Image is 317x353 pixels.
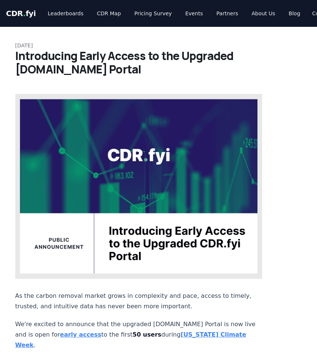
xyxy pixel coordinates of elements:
[15,291,262,312] p: As the carbon removal market grows in complexity and pace, access to timely, trusted, and intuiti...
[23,9,26,18] span: .
[15,42,302,49] p: [DATE]
[211,7,244,20] a: Partners
[42,7,306,20] nav: Main
[60,331,102,338] a: early access
[133,331,161,338] strong: 50 users
[128,7,178,20] a: Pricing Survey
[6,9,36,18] span: CDR fyi
[6,8,36,19] a: CDR.fyi
[15,319,262,350] p: We're excited to announce that the upgraded [DOMAIN_NAME] Portal is now live and is open for to t...
[283,7,306,20] a: Blog
[246,7,281,20] a: About Us
[179,7,209,20] a: Events
[15,49,302,76] h1: Introducing Early Access to the Upgraded [DOMAIN_NAME] Portal
[42,7,90,20] a: Leaderboards
[91,7,127,20] a: CDR Map
[15,94,262,279] img: blog post image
